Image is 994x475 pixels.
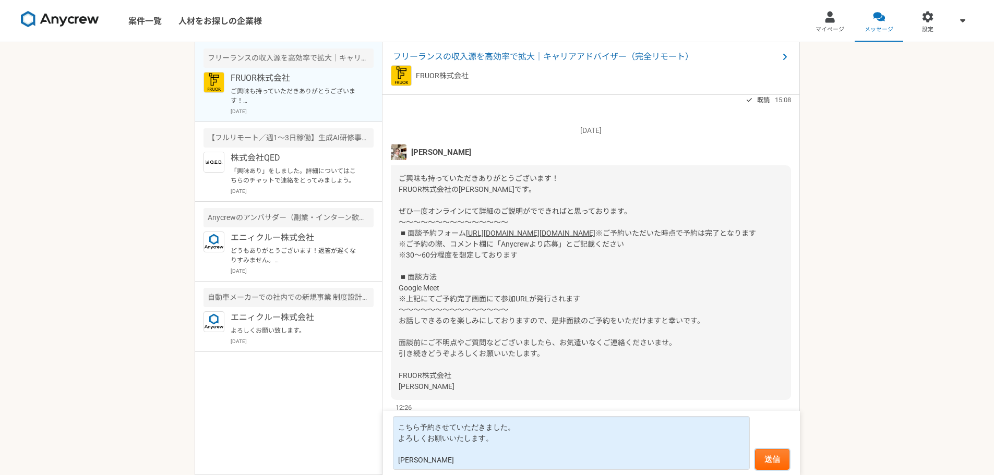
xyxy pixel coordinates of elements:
textarea: こちら予約させていただきました。 よろしくお願いいたします。 [PERSON_NAME] [393,416,750,470]
span: 12:26 [396,403,412,412]
p: [DATE] [231,337,374,345]
img: unnamed.jpg [391,144,406,160]
p: [DATE] [231,267,374,275]
p: よろしくお願い致します。 [231,326,360,335]
span: 設定 [922,26,933,34]
div: フリーランスの収入源を高効率で拡大｜キャリアアドバイザー（完全リモート） [203,48,374,68]
p: どうもありがとうございます！返答が遅くなりすみません。 本日16時からどうぞよろしくお願いいたします。 [231,246,360,265]
img: FRUOR%E3%83%AD%E3%82%B3%E3%82%99.png [203,72,224,93]
img: logo_text_blue_01.png [203,311,224,332]
span: [PERSON_NAME] [411,147,471,158]
span: 15:08 [775,95,791,105]
button: 送信 [755,449,789,470]
img: %E9%9B%BB%E5%AD%90%E5%8D%B0%E9%91%91.png [203,152,224,173]
p: FRUOR株式会社 [416,70,469,81]
span: メッセージ [865,26,893,34]
span: マイページ [816,26,844,34]
p: ご興味も持っていただきありがとうございます！ FRUOR株式会社の[PERSON_NAME]です。 ぜひ一度オンラインにて詳細のご説明がでできればと思っております。 〜〜〜〜〜〜〜〜〜〜〜〜〜〜... [231,87,360,105]
p: 株式会社QED [231,152,360,164]
p: [DATE] [231,187,374,195]
img: logo_text_blue_01.png [203,232,224,252]
p: FRUOR株式会社 [231,72,360,84]
span: ご興味も持っていただきありがとうございます！ FRUOR株式会社の[PERSON_NAME]です。 ぜひ一度オンラインにて詳細のご説明がでできればと思っております。 〜〜〜〜〜〜〜〜〜〜〜〜〜〜... [399,174,631,237]
img: 8DqYSo04kwAAAAASUVORK5CYII= [21,11,99,28]
p: エニィクルー株式会社 [231,232,360,244]
a: [URL][DOMAIN_NAME][DOMAIN_NAME] [466,229,595,237]
div: Anycrewのアンバサダー（副業・インターン歓迎） [203,208,374,227]
p: 「興味あり」をしました。詳細についてはこちらのチャットで連絡をとってみましょう。 [231,166,360,185]
div: 【フルリモート／週1～3日稼働】生成AI研修事業 制作・運営アシスタント [203,128,374,148]
img: FRUOR%E3%83%AD%E3%82%B3%E3%82%99.png [391,65,412,86]
span: フリーランスの収入源を高効率で拡大｜キャリアアドバイザー（完全リモート） [393,51,779,63]
span: ※ご予約いただいた時点で予約は完了となります ※ご予約の際、コメント欄に「Anycrewより応募」とご記載ください ※30〜60分程度を想定しております ◾️面談方法 Google Meet ※... [399,229,756,391]
p: エニィクルー株式会社 [231,311,360,324]
p: [DATE] [231,107,374,115]
div: 自動車メーカーでの社内での新規事業 制度設計・基盤づくり コンサルティング業務 [203,288,374,307]
span: 既読 [757,94,770,106]
p: [DATE] [391,125,791,136]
